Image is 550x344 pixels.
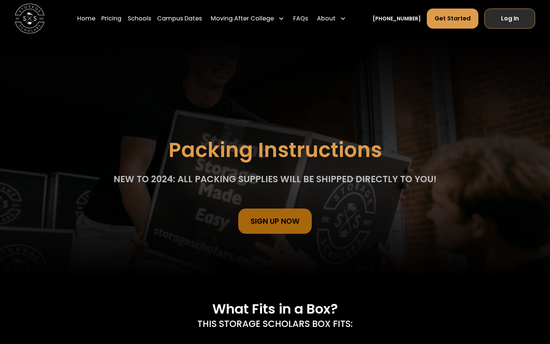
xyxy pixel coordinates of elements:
[15,4,45,33] img: Storage Scholars main logo
[197,317,353,331] p: THIS STORAGE SCHOLARS BOX FITS:
[373,15,421,23] a: [PHONE_NUMBER]
[314,8,349,29] div: About
[251,217,300,225] div: sign Up Now
[317,14,335,23] div: About
[168,139,382,161] h1: Packing Instructions
[427,9,478,29] a: Get Started
[484,9,535,29] a: Log In
[157,8,202,29] a: Campus Dates
[293,8,308,29] a: FAQs
[238,209,311,234] a: sign Up Now
[114,173,436,185] div: NEW TO 2024: All packing supplies will be shipped directly to you!
[77,8,95,29] a: Home
[128,8,151,29] a: Schools
[101,8,121,29] a: Pricing
[15,4,45,33] a: home
[211,14,274,23] div: Moving After College
[208,8,287,29] div: Moving After College
[212,301,338,317] h2: What Fits in a Box?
